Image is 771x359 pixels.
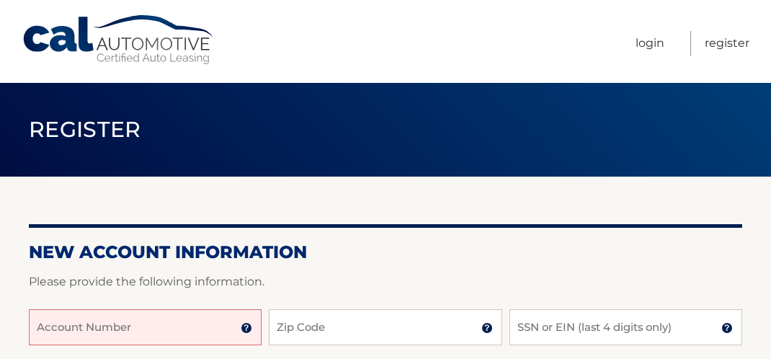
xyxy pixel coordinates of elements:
[269,309,502,345] input: Zip Code
[241,322,252,334] img: tooltip.svg
[29,272,742,292] p: Please provide the following information.
[29,241,742,263] h2: New Account Information
[29,116,141,143] span: Register
[705,31,749,56] a: Register
[22,14,216,66] a: Cal Automotive
[721,322,733,334] img: tooltip.svg
[509,309,742,345] input: SSN or EIN (last 4 digits only)
[29,309,262,345] input: Account Number
[636,31,664,56] a: Login
[481,322,493,334] img: tooltip.svg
